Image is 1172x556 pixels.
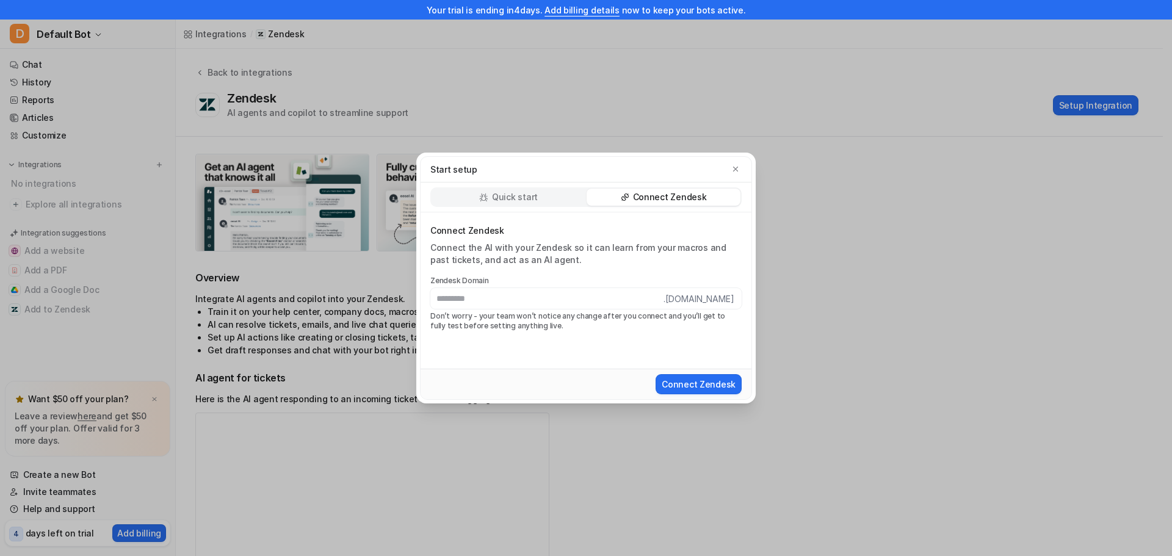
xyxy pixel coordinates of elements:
label: Zendesk Domain [430,276,742,286]
button: Connect Zendesk [656,374,742,394]
p: Don’t worry - your team won’t notice any change after you connect and you’ll get to fully test be... [430,311,742,331]
p: Start setup [430,163,477,176]
span: .[DOMAIN_NAME] [664,288,742,309]
p: Connect Zendesk [633,191,707,203]
p: Quick start [492,191,538,203]
p: Connect Zendesk [430,225,742,237]
p: Connect the AI with your Zendesk so it can learn from your macros and past tickets, and act as an... [430,242,742,266]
